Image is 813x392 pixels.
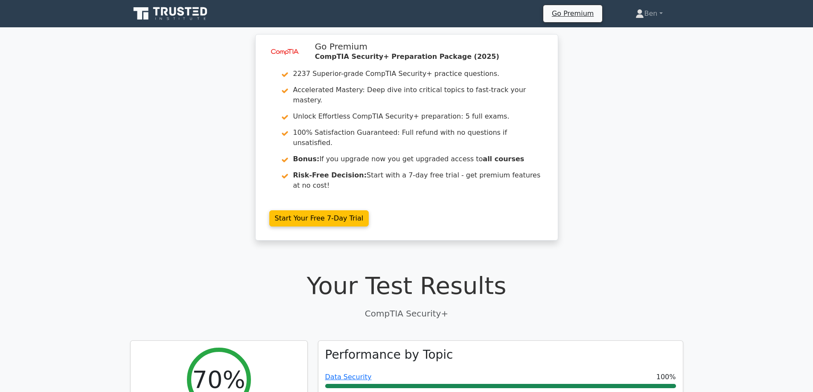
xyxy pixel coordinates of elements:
h3: Performance by Topic [325,348,453,362]
a: Ben [615,5,683,22]
h1: Your Test Results [130,271,683,300]
span: 100% [656,372,676,382]
a: Go Premium [547,8,599,19]
p: CompTIA Security+ [130,307,683,320]
a: Start Your Free 7-Day Trial [269,210,369,226]
a: Data Security [325,373,372,381]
